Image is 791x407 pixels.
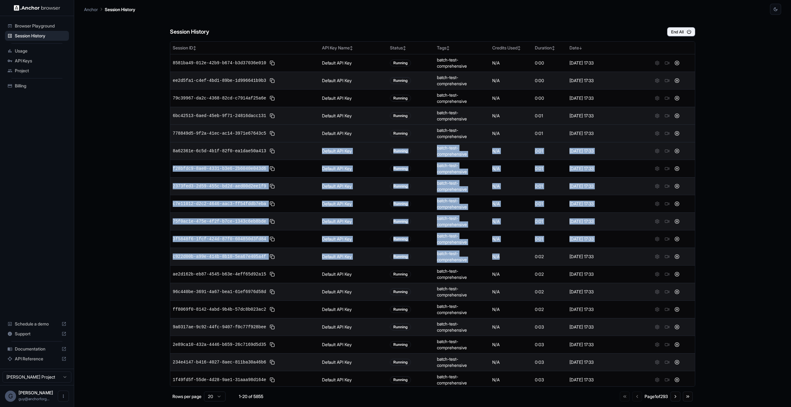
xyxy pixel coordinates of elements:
div: Running [390,236,411,242]
td: Default API Key [319,54,388,72]
div: batch-test-comprehensive [437,321,487,333]
div: N/A [492,289,530,295]
div: 1-20 of 5855 [235,393,266,400]
div: Running [390,200,411,207]
div: Running [390,359,411,366]
div: [DATE] 17:33 [569,95,637,101]
div: [DATE] 17:33 [569,377,637,383]
span: 2e89ca10-432a-4446-b659-26c7169d5d35 [173,342,266,348]
div: Page 1 of 293 [645,393,668,400]
span: 6bc42513-6aed-45eb-9f71-24816dacc131 [173,113,266,119]
span: ff8069f0-8142-4abd-9b4b-57dc8b023ac2 [173,306,266,313]
div: 0:01 [535,201,565,207]
div: 0:01 [535,218,565,224]
span: 3f5848f6-1fcf-424d-87f0-604850d3fd84 [173,236,266,242]
div: API Keys [5,56,69,66]
td: Default API Key [319,177,388,195]
div: Schedule a demo [5,319,69,329]
div: 0:01 [535,148,565,154]
div: Project [5,66,69,76]
span: Guy Ben Simhon [19,390,53,395]
div: N/A [492,377,530,383]
span: 2373fed3-2d59-455c-bd2d-aed00d2ee1f9 [173,183,266,189]
td: Default API Key [319,212,388,230]
span: ↓ [579,46,582,50]
td: Default API Key [319,336,388,353]
span: c922d00b-a99e-414b-8b10-5ea67e405a4f [173,254,266,260]
div: N/A [492,324,530,330]
div: N/A [492,254,530,260]
span: 9a0317ae-9c92-44fc-9407-f0c77f928bee [173,324,266,330]
span: Support [15,331,59,337]
div: [DATE] 17:33 [569,342,637,348]
div: Credits Used [492,45,530,51]
div: 0:02 [535,306,565,313]
div: 0:01 [535,130,565,136]
span: 234e4147-b416-4027-8aec-811ba30a46b6 [173,359,266,365]
div: Running [390,183,411,190]
div: Running [390,253,411,260]
h6: Session History [170,27,209,36]
span: Project [15,68,66,74]
div: N/A [492,148,530,154]
img: Anchor Logo [14,5,60,11]
span: Browser Playground [15,23,66,29]
span: 8a62361e-6c5d-4b1f-82f0-ea1dae50a413 [173,148,266,154]
div: Running [390,218,411,225]
div: N/A [492,271,530,277]
div: batch-test-comprehensive [437,286,487,298]
div: batch-test-comprehensive [437,127,487,140]
div: Running [390,60,411,66]
td: Default API Key [319,353,388,371]
span: Usage [15,48,66,54]
div: batch-test-comprehensive [437,356,487,368]
div: 0:00 [535,78,565,84]
span: 778849d5-9f2a-41ec-ac14-3971e67643c5 [173,130,266,136]
div: Support [5,329,69,339]
div: Running [390,148,411,154]
div: batch-test-comprehensive [437,92,487,104]
div: [DATE] 17:33 [569,183,637,189]
div: Browser Playground [5,21,69,31]
div: [DATE] 17:33 [569,78,637,84]
p: Anchor [84,6,98,13]
div: batch-test-comprehensive [437,74,487,87]
div: [DATE] 17:33 [569,271,637,277]
div: 0:02 [535,254,565,260]
div: N/A [492,236,530,242]
span: guy@anchorforge.io [19,397,49,401]
td: Default API Key [319,107,388,124]
nav: breadcrumb [84,6,135,13]
div: [DATE] 17:33 [569,148,637,154]
div: batch-test-comprehensive [437,268,487,280]
div: 0:01 [535,113,565,119]
td: Default API Key [319,265,388,283]
div: Running [390,165,411,172]
span: Documentation [15,346,59,352]
div: batch-test-comprehensive [437,110,487,122]
span: ↕ [193,46,196,50]
div: batch-test-comprehensive [437,338,487,351]
div: Running [390,130,411,137]
div: N/A [492,130,530,136]
td: Default API Key [319,142,388,160]
div: API Reference [5,354,69,364]
div: N/A [492,306,530,313]
div: 0:01 [535,236,565,242]
div: [DATE] 17:33 [569,166,637,172]
div: batch-test-comprehensive [437,162,487,175]
div: Usage [5,46,69,56]
div: batch-test-comprehensive [437,145,487,157]
td: Default API Key [319,283,388,300]
span: ee2d5fa1-c4ef-4bd1-89be-1d996641b9b3 [173,78,266,84]
span: ↕ [446,46,450,50]
td: Default API Key [319,89,388,107]
div: 0:01 [535,183,565,189]
span: 96c440be-3691-4a67-bea1-61ef6976d58d [173,289,266,295]
div: batch-test-comprehensive [437,374,487,386]
div: N/A [492,218,530,224]
span: Session History [15,33,66,39]
span: f28bfdc9-8ae0-4331-b3e6-2b6040e043d6 [173,166,266,172]
span: ↕ [350,46,353,50]
td: Default API Key [319,300,388,318]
